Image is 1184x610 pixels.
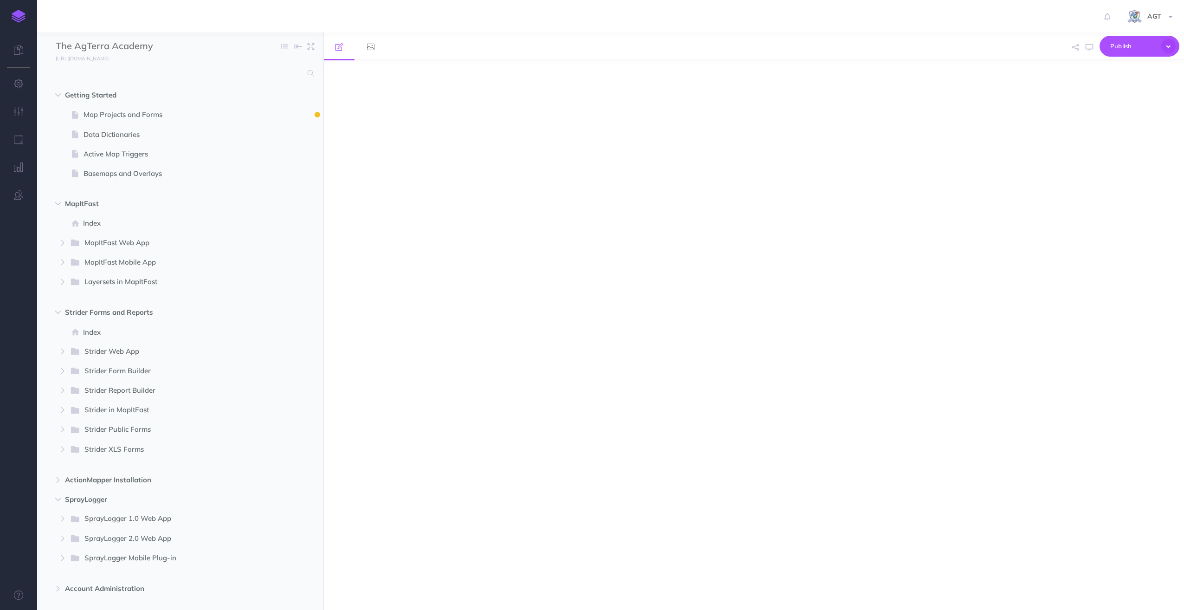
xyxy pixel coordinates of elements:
[315,112,320,117] div: Show notes
[84,237,254,249] span: MapItFast Web App
[84,149,268,160] span: Active Map Triggers
[84,552,254,565] span: SprayLogger Mobile Plug-in
[84,365,254,377] span: Strider Form Builder
[1143,12,1166,20] span: AGT
[56,39,165,53] input: Documentation Name
[56,65,302,82] input: Search
[65,198,256,209] span: MapItFast
[83,218,268,229] span: Index
[65,583,256,594] span: Account Administration
[84,346,254,358] span: Strider Web App
[84,444,254,456] span: Strider XLS Forms
[84,424,254,436] span: Strider Public Forms
[84,276,254,288] span: Layersets in MapItFast
[37,53,118,63] a: [URL][DOMAIN_NAME]
[65,307,256,318] span: Strider Forms and Reports
[83,327,268,338] span: Index
[84,533,254,545] span: SprayLogger 2.0 Web App
[84,129,268,140] span: Data Dictionaries
[84,385,254,397] span: Strider Report Builder
[65,90,256,101] span: Getting Started
[65,494,256,505] span: SprayLogger
[84,109,268,120] span: Map Projects and Forms
[1100,36,1179,57] button: Publish
[84,168,268,179] span: Basemaps and Overlays
[84,404,254,416] span: Strider in MapItFast
[12,10,26,23] img: logo-mark.svg
[1126,9,1143,25] img: iCxL6hB4gPtK36lnwjqkK90dLekSAv8p9JC67nPZ.png
[84,257,254,269] span: MapItFast Mobile App
[84,513,254,525] span: SprayLogger 1.0 Web App
[65,474,256,486] span: ActionMapper Installation
[1110,39,1157,53] span: Publish
[56,55,109,62] small: [URL][DOMAIN_NAME]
